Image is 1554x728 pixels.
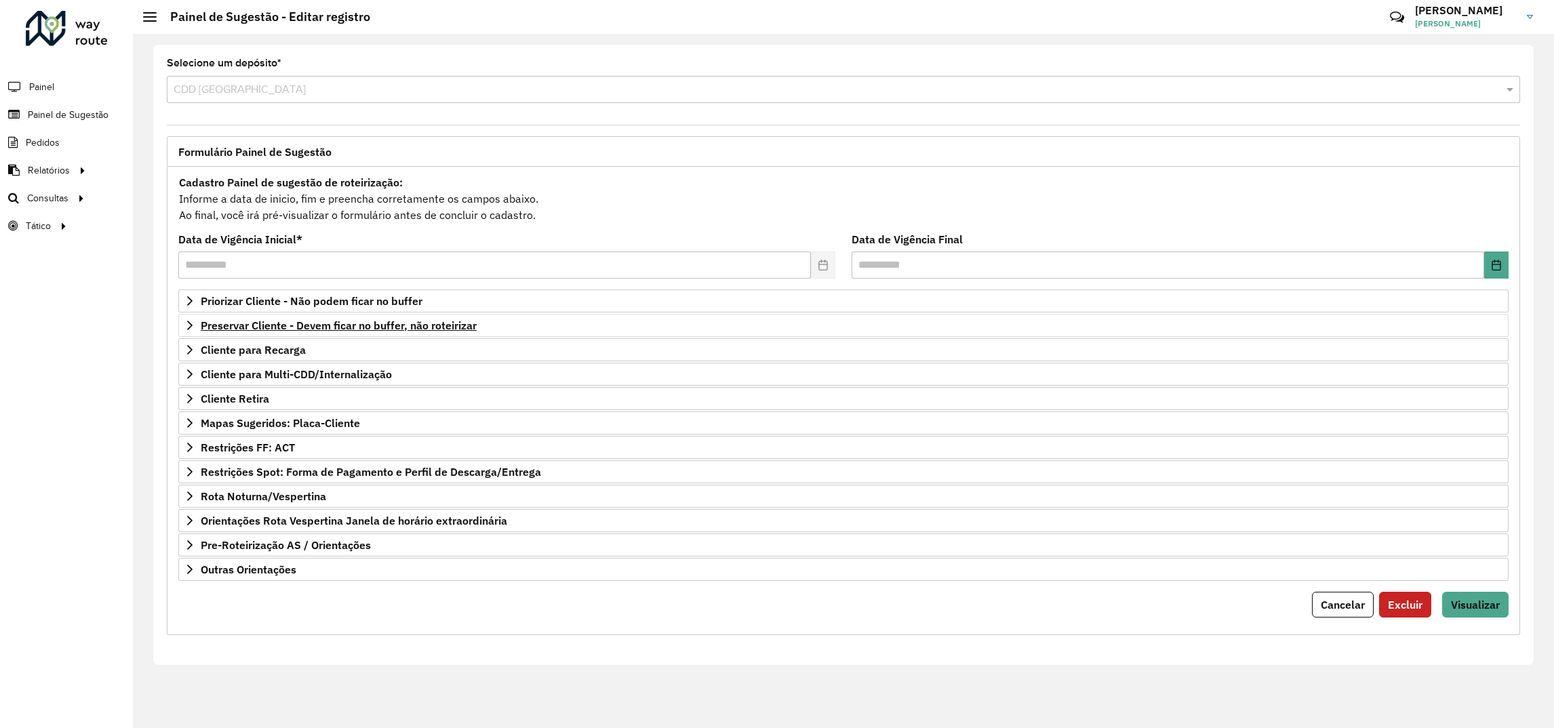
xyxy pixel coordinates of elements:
span: Preservar Cliente - Devem ficar no buffer, não roteirizar [201,320,477,331]
span: Priorizar Cliente - Não podem ficar no buffer [201,296,422,306]
span: Painel [29,80,54,94]
a: Pre-Roteirização AS / Orientações [178,533,1509,557]
button: Excluir [1379,592,1431,618]
span: Restrições FF: ACT [201,442,295,453]
a: Mapas Sugeridos: Placa-Cliente [178,411,1509,434]
span: Cancelar [1321,598,1365,611]
span: Painel de Sugestão [28,108,108,122]
span: Outras Orientações [201,564,296,575]
a: Orientações Rota Vespertina Janela de horário extraordinária [178,509,1509,532]
span: Pre-Roteirização AS / Orientações [201,540,371,550]
a: Cliente para Multi-CDD/Internalização [178,363,1509,386]
span: Formulário Painel de Sugestão [178,146,332,157]
span: [PERSON_NAME] [1415,18,1517,30]
a: Cliente para Recarga [178,338,1509,361]
span: Orientações Rota Vespertina Janela de horário extraordinária [201,515,507,526]
a: Restrições FF: ACT [178,436,1509,459]
label: Data de Vigência Inicial [178,231,302,247]
span: Pedidos [26,136,60,150]
span: Relatórios [28,163,70,178]
strong: Cadastro Painel de sugestão de roteirização: [179,176,403,189]
span: Cliente para Recarga [201,344,306,355]
a: Priorizar Cliente - Não podem ficar no buffer [178,289,1509,312]
a: Restrições Spot: Forma de Pagamento e Perfil de Descarga/Entrega [178,460,1509,483]
span: Rota Noturna/Vespertina [201,491,326,502]
a: Cliente Retira [178,387,1509,410]
a: Contato Rápido [1382,3,1412,32]
span: Visualizar [1451,598,1500,611]
h2: Painel de Sugestão - Editar registro [157,9,370,24]
div: Informe a data de inicio, fim e preencha corretamente os campos abaixo. Ao final, você irá pré-vi... [178,174,1509,224]
label: Selecione um depósito [167,55,281,71]
span: Consultas [27,191,68,205]
span: Excluir [1388,598,1422,611]
button: Visualizar [1442,592,1509,618]
h3: [PERSON_NAME] [1415,4,1517,17]
span: Restrições Spot: Forma de Pagamento e Perfil de Descarga/Entrega [201,466,541,477]
button: Cancelar [1312,592,1374,618]
a: Outras Orientações [178,558,1509,581]
button: Choose Date [1484,251,1509,279]
span: Cliente para Multi-CDD/Internalização [201,369,392,380]
span: Mapas Sugeridos: Placa-Cliente [201,418,360,428]
a: Rota Noturna/Vespertina [178,485,1509,508]
span: Cliente Retira [201,393,269,404]
label: Data de Vigência Final [852,231,963,247]
span: Tático [26,219,51,233]
a: Preservar Cliente - Devem ficar no buffer, não roteirizar [178,314,1509,337]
